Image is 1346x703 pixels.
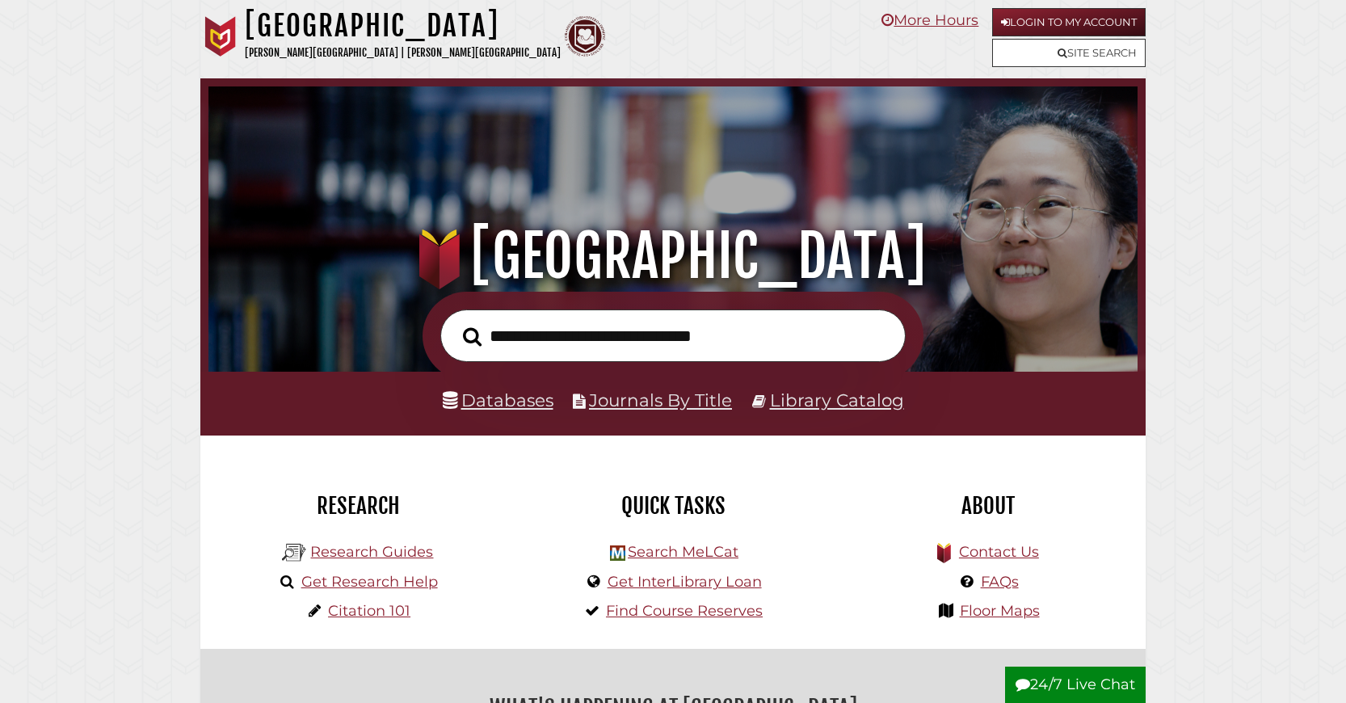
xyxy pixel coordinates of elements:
a: Find Course Reserves [606,602,763,620]
h1: [GEOGRAPHIC_DATA] [229,221,1117,292]
h1: [GEOGRAPHIC_DATA] [245,8,561,44]
img: Hekman Library Logo [282,541,306,565]
i: Search [463,326,482,347]
a: More Hours [881,11,978,29]
a: Site Search [992,39,1146,67]
img: Calvin University [200,16,241,57]
img: Calvin Theological Seminary [565,16,605,57]
img: Hekman Library Logo [610,545,625,561]
p: [PERSON_NAME][GEOGRAPHIC_DATA] | [PERSON_NAME][GEOGRAPHIC_DATA] [245,44,561,62]
a: Floor Maps [960,602,1040,620]
a: Journals By Title [589,389,732,410]
a: Get Research Help [301,573,438,591]
a: FAQs [981,573,1019,591]
a: Search MeLCat [628,543,738,561]
a: Citation 101 [328,602,410,620]
a: Databases [443,389,553,410]
a: Contact Us [959,543,1039,561]
a: Research Guides [310,543,433,561]
h2: Quick Tasks [528,492,818,520]
a: Get InterLibrary Loan [608,573,762,591]
h2: Research [212,492,503,520]
a: Login to My Account [992,8,1146,36]
h2: About [843,492,1134,520]
button: Search [455,322,490,351]
a: Library Catalog [770,389,904,410]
